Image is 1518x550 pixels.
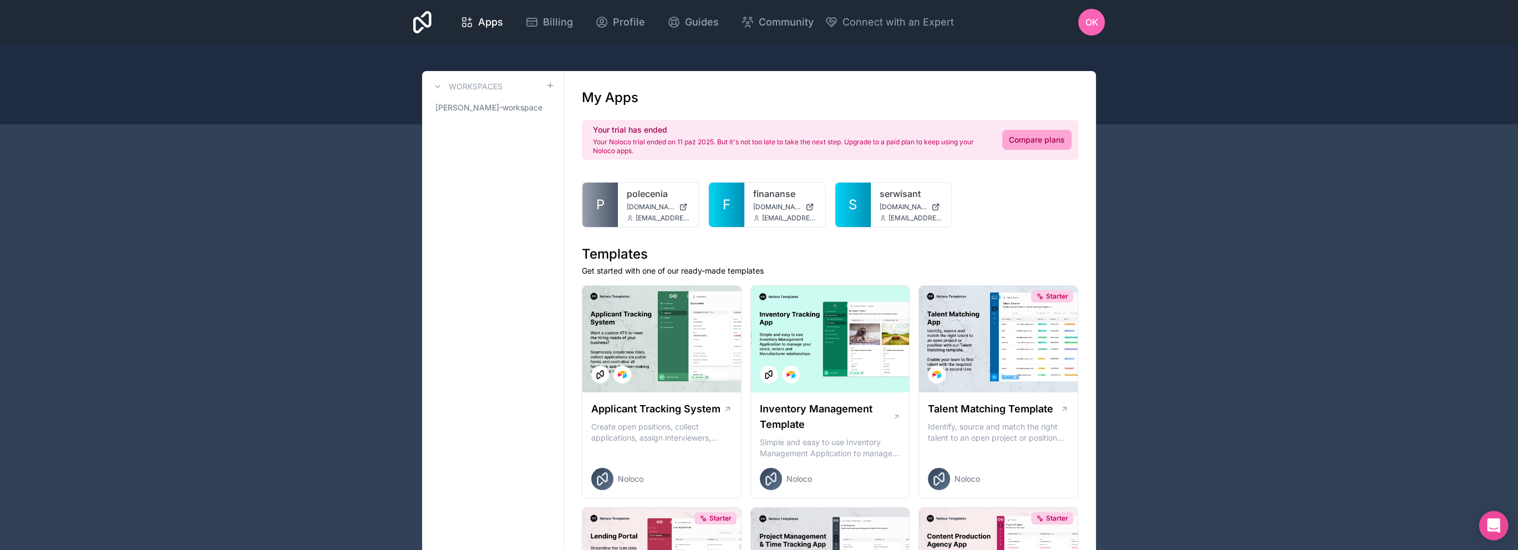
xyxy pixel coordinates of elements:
[842,14,954,30] span: Connect with an Expert
[582,265,1078,276] p: Get started with one of our ready-made templates
[636,214,690,223] span: [EMAIL_ADDRESS][DOMAIN_NAME]
[786,370,795,379] img: Airtable Logo
[658,10,728,34] a: Guides
[627,203,674,211] span: [DOMAIN_NAME]
[928,401,1053,417] h1: Talent Matching Template
[1085,16,1098,29] span: OK
[435,102,542,113] span: [PERSON_NAME]-workspace
[753,187,816,200] a: finananse
[627,187,690,200] a: polecenia
[593,138,989,155] p: Your Noloco trial ended on 11 paź 2025. But it's not too late to take the next step. Upgrade to a...
[849,196,857,214] span: S
[932,370,941,379] img: Airtable Logo
[786,473,812,485] span: Noloco
[1002,130,1072,150] a: Compare plans
[516,10,582,34] a: Billing
[723,196,730,214] span: F
[889,214,943,223] span: [EMAIL_ADDRESS][DOMAIN_NAME]
[596,196,605,214] span: P
[582,245,1078,263] h1: Templates
[431,98,555,118] a: [PERSON_NAME]-workspace
[1046,292,1068,301] span: Starter
[618,370,627,379] img: Airtable Logo
[753,203,801,211] span: [DOMAIN_NAME]
[709,183,744,227] a: F
[753,203,816,211] a: [DOMAIN_NAME]
[582,183,618,227] a: P
[613,14,645,30] span: Profile
[759,14,814,30] span: Community
[582,89,638,107] h1: My Apps
[1479,511,1509,541] div: Open Intercom Messenger
[431,80,502,93] a: Workspaces
[586,10,654,34] a: Profile
[880,187,943,200] a: serwisant
[825,14,954,30] button: Connect with an Expert
[928,421,1069,443] p: Identify, source and match the right talent to an open project or position with our Talent Matchi...
[449,81,502,92] h3: Workspaces
[760,401,893,432] h1: Inventory Management Template
[478,14,503,30] span: Apps
[955,473,980,485] span: Noloco
[762,214,816,223] span: [EMAIL_ADDRESS][DOMAIN_NAME]
[880,203,943,211] a: [DOMAIN_NAME]
[1046,514,1068,523] span: Starter
[591,421,732,443] p: Create open positions, collect applications, assign interviewers, centralise candidate feedback a...
[709,514,732,523] span: Starter
[835,183,871,227] a: S
[760,437,901,459] p: Simple and easy to use Inventory Management Application to manage your stock, orders and Manufact...
[685,14,719,30] span: Guides
[618,473,643,485] span: Noloco
[593,124,989,135] h2: Your trial has ended
[880,203,927,211] span: [DOMAIN_NAME]
[451,10,512,34] a: Apps
[732,10,823,34] a: Community
[591,401,720,417] h1: Applicant Tracking System
[627,203,690,211] a: [DOMAIN_NAME]
[543,14,573,30] span: Billing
